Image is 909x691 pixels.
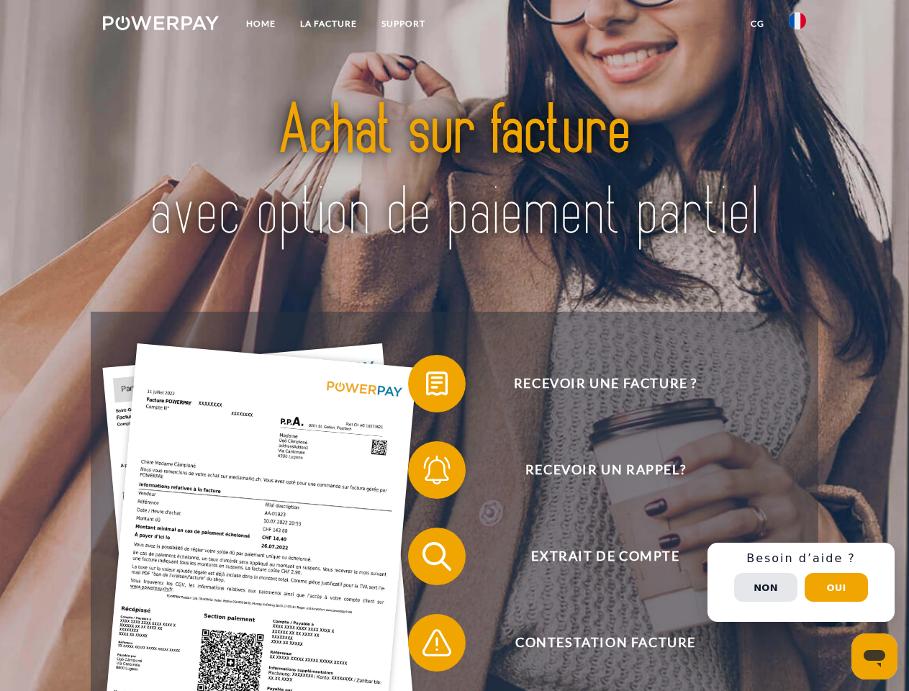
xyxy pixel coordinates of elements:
img: qb_bill.svg [419,366,455,402]
img: qb_search.svg [419,538,455,574]
img: qb_warning.svg [419,625,455,661]
iframe: Bouton de lancement de la fenêtre de messagerie [851,633,897,679]
a: LA FACTURE [288,11,369,37]
button: Extrait de compte [408,528,782,585]
div: Schnellhilfe [707,543,895,622]
button: Contestation Facture [408,614,782,672]
span: Extrait de compte [429,528,782,585]
a: CG [738,11,777,37]
span: Recevoir une facture ? [429,355,782,412]
button: Oui [805,573,868,602]
button: Non [734,573,797,602]
button: Recevoir une facture ? [408,355,782,412]
img: title-powerpay_fr.svg [137,69,772,276]
span: Recevoir un rappel? [429,441,782,499]
a: Support [369,11,438,37]
a: Home [234,11,288,37]
img: logo-powerpay-white.svg [103,16,219,30]
button: Recevoir un rappel? [408,441,782,499]
h3: Besoin d’aide ? [716,551,886,566]
img: qb_bell.svg [419,452,455,488]
span: Contestation Facture [429,614,782,672]
img: fr [789,12,806,30]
